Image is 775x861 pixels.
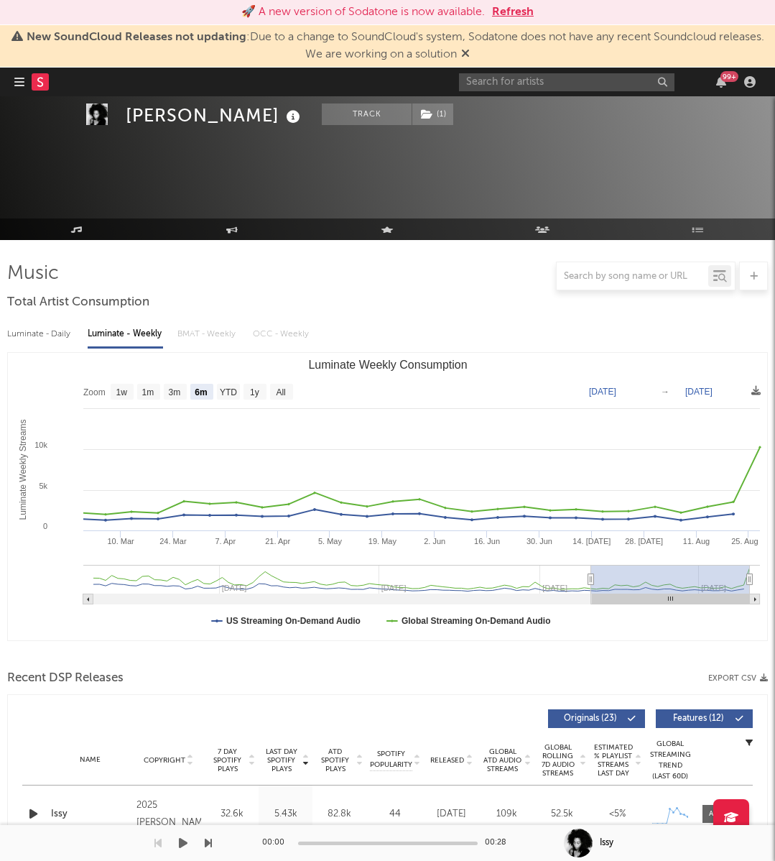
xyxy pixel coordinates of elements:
div: 82.8k [316,807,363,821]
div: 44 [370,807,420,821]
text: US Streaming On-Demand Audio [226,616,361,626]
text: 16. Jun [474,537,500,545]
div: 🚀 A new version of Sodatone is now available. [241,4,485,21]
span: Estimated % Playlist Streams Last Day [593,743,633,778]
text: Luminate Weekly Streams [18,420,28,520]
div: [DATE] [427,807,475,821]
span: New SoundCloud Releases not updating [27,32,246,43]
div: 52.5k [538,807,586,821]
text: 10. Mar [107,537,134,545]
svg: Luminate Weekly Consumption [8,353,767,640]
span: Spotify Popularity [370,749,412,770]
text: 1m [142,387,154,397]
input: Search for artists [459,73,674,91]
a: Issy [51,807,129,821]
span: : Due to a change to SoundCloud's system, Sodatone does not have any recent Soundcloud releases. ... [27,32,764,60]
div: 109k [483,807,531,821]
text: 3m [169,387,181,397]
button: Originals(23) [548,709,645,728]
text: Luminate Weekly Consumption [308,359,467,371]
div: 2025 [PERSON_NAME] [136,797,201,832]
span: Global Rolling 7D Audio Streams [538,743,577,778]
div: <5% [593,807,641,821]
div: Luminate - Weekly [88,322,163,346]
button: Refresh [492,4,534,21]
div: 5.43k [262,807,309,821]
span: ATD Spotify Plays [316,747,354,773]
span: Last Day Spotify Plays [262,747,300,773]
div: 32.6k [208,807,255,821]
text: 5k [39,482,47,490]
div: Global Streaming Trend (Last 60D) [649,739,692,782]
text: 5. May [318,537,343,545]
text: 14. [DATE] [572,537,611,545]
text: 1w [116,387,128,397]
text: → [661,387,669,397]
input: Search by song name or URL [557,271,708,282]
span: ( 1 ) [412,103,454,125]
span: Released [430,756,464,765]
text: 24. Mar [159,537,187,545]
text: 6m [195,387,207,397]
text: 21. Apr [265,537,290,545]
span: Global ATD Audio Streams [483,747,522,773]
span: Dismiss [461,49,470,60]
button: Features(12) [656,709,753,728]
text: YTD [220,387,237,397]
div: Issy [600,837,613,850]
text: 19. May [368,537,397,545]
text: 7. Apr [215,537,236,545]
span: 7 Day Spotify Plays [208,747,246,773]
text: [DATE] [589,387,616,397]
div: 99 + [720,71,738,82]
button: Export CSV [708,674,768,683]
text: Global Streaming On-Demand Audio [402,616,551,626]
div: Luminate - Daily [7,322,73,346]
button: (1) [412,103,453,125]
span: Originals ( 23 ) [557,714,623,723]
text: 25. Aug [731,537,758,545]
text: 10k [34,441,47,449]
div: 00:00 [262,834,291,852]
text: 30. Jun [526,537,552,545]
div: Name [51,755,129,765]
span: Features ( 12 ) [665,714,731,723]
text: 2. Jun [424,537,445,545]
text: 1y [250,387,259,397]
span: Recent DSP Releases [7,670,124,687]
text: Zoom [83,387,106,397]
button: Track [322,103,412,125]
text: 11. Aug [683,537,710,545]
div: [PERSON_NAME] [126,103,304,127]
text: [DATE] [685,387,713,397]
text: 0 [43,522,47,530]
span: Copyright [144,756,185,765]
button: 99+ [716,76,726,88]
div: 00:28 [485,834,514,852]
text: 28. [DATE] [625,537,663,545]
span: Total Artist Consumption [7,294,149,311]
text: All [276,387,285,397]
